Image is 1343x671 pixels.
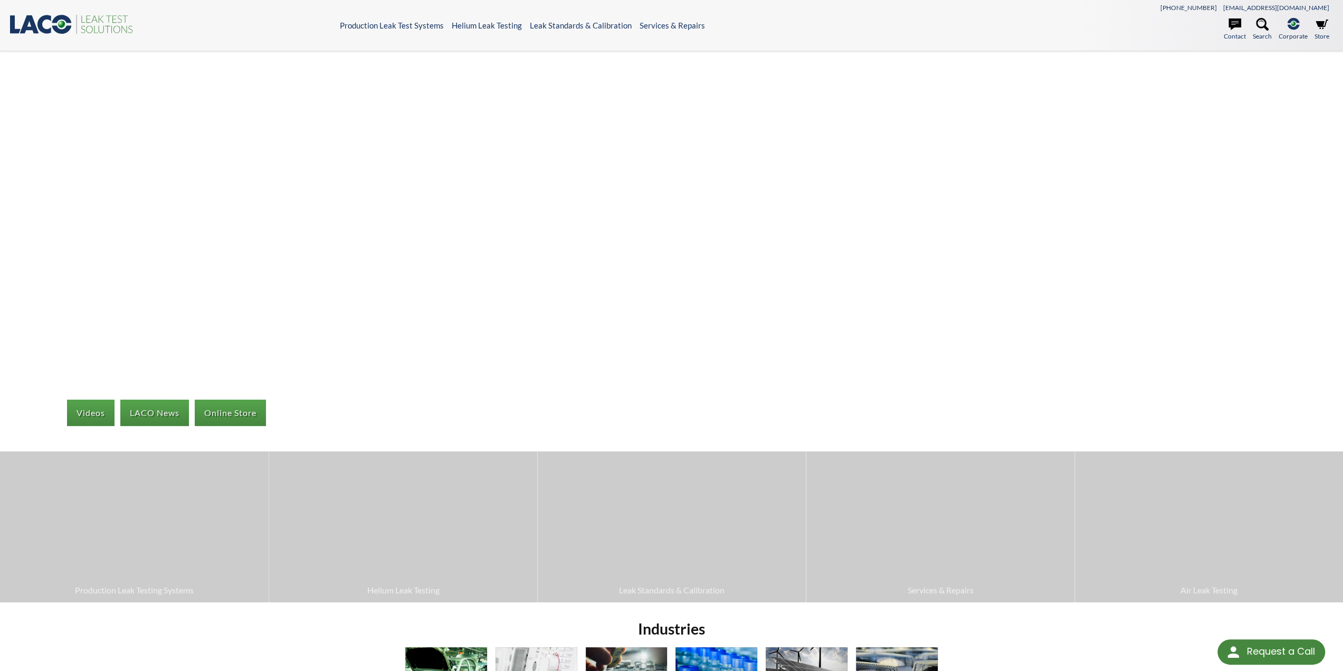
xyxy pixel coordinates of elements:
[67,400,115,426] a: Videos
[640,21,705,30] a: Services & Repairs
[5,583,263,597] span: Production Leak Testing Systems
[1080,583,1338,597] span: Air Leak Testing
[340,21,444,30] a: Production Leak Test Systems
[269,451,537,602] a: Helium Leak Testing
[1223,4,1329,12] a: [EMAIL_ADDRESS][DOMAIN_NAME]
[538,451,806,602] a: Leak Standards & Calibration
[530,21,632,30] a: Leak Standards & Calibration
[1225,644,1242,660] img: round button
[1224,18,1246,41] a: Contact
[401,619,942,639] h2: Industries
[1315,18,1329,41] a: Store
[1075,451,1343,602] a: Air Leak Testing
[1253,18,1272,41] a: Search
[1217,639,1325,665] div: Request a Call
[812,583,1069,597] span: Services & Repairs
[806,451,1074,602] a: Services & Repairs
[274,583,532,597] span: Helium Leak Testing
[1160,4,1217,12] a: [PHONE_NUMBER]
[1246,639,1315,664] div: Request a Call
[195,400,266,426] a: Online Store
[120,400,189,426] a: LACO News
[452,21,522,30] a: Helium Leak Testing
[543,583,801,597] span: Leak Standards & Calibration
[1279,31,1308,41] span: Corporate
